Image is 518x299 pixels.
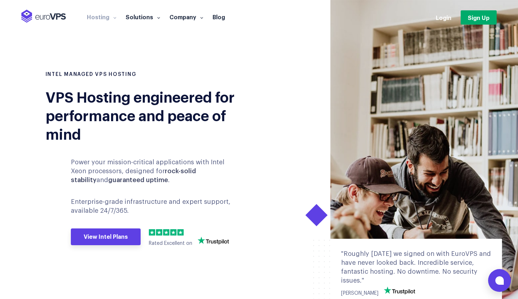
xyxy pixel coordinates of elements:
a: Blog [208,13,230,20]
h1: INTEL MANAGED VPS HOSTING [46,71,254,78]
span: [PERSON_NAME] [341,291,378,296]
img: 2 [156,229,162,236]
b: guaranteed uptime [108,177,168,183]
img: 3 [163,229,169,236]
a: Sign Up [461,10,497,25]
span: Rated Excellent on [149,241,192,246]
img: 5 [177,229,184,236]
a: Login [436,14,451,21]
img: 4 [170,229,177,236]
img: EuroVPS [21,10,66,23]
a: Company [165,13,208,20]
a: View Intel Plans [71,228,141,246]
div: "Roughly [DATE] we signed on with EuroVPS and have never looked back. Incredible service, fantast... [341,249,491,285]
p: Power your mission-critical applications with Intel Xeon processors, designed for and . [71,158,240,185]
b: rock-solid stability [71,168,196,183]
div: VPS Hosting engineered for performance and peace of mind [46,87,254,143]
img: 1 [149,229,155,236]
a: Hosting [82,13,121,20]
p: Enterprise-grade infrastructure and expert support, available 24/7/365. [71,197,240,215]
a: Solutions [121,13,165,20]
button: Open chat window [488,269,511,292]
